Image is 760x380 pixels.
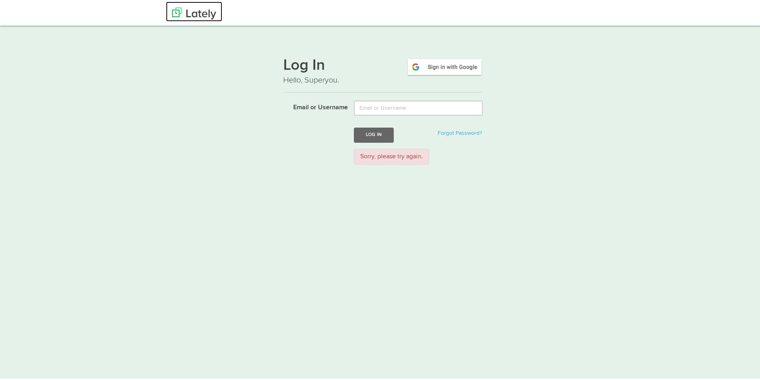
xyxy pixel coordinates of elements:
img: google-signin.png [407,56,483,75]
button: Log In [354,126,394,141]
input: Email or Username [354,99,483,114]
div: Sorry, please try again. [354,147,429,163]
p: Hello, Superyou. [283,73,483,85]
h1: Log In [283,56,483,73]
a: Forgot Password? [438,129,482,134]
label: Email or Username [277,99,348,111]
img: Lately [172,6,216,18]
